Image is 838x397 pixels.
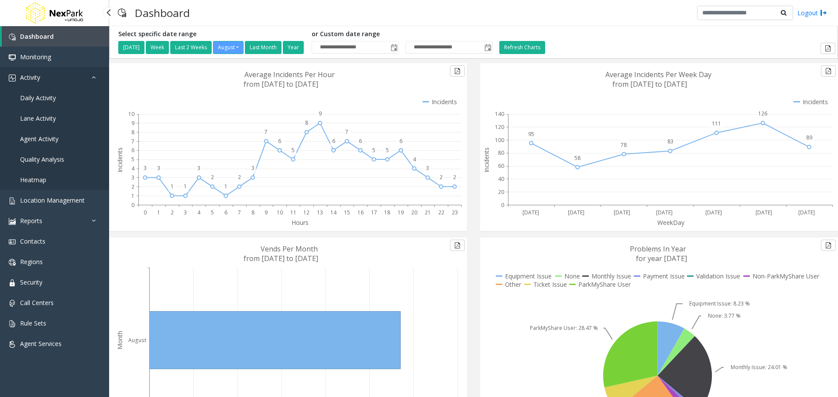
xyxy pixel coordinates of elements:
text: 3 [131,174,134,181]
h5: or Custom date range [312,31,493,38]
text: 0 [131,201,134,209]
img: 'icon' [9,341,16,348]
text: 11 [290,209,296,216]
text: 5 [386,146,389,154]
span: Security [20,278,42,286]
text: 4 [131,165,135,172]
text: 1 [224,183,227,190]
text: Problems In Year [630,244,686,254]
img: 'icon' [9,54,16,61]
text: 5 [372,146,375,154]
button: Week [146,41,169,54]
text: 9 [319,110,322,117]
text: 80 [498,149,504,156]
img: 'icon' [9,75,16,81]
img: 'icon' [9,197,16,204]
text: 2 [453,173,456,181]
text: 83 [667,138,673,145]
text: 58 [574,154,580,162]
text: 5 [292,146,295,154]
text: 3 [426,164,429,172]
text: 1 [157,209,160,216]
text: Hours [292,218,309,227]
img: 'icon' [9,238,16,245]
span: Toggle popup [483,41,492,54]
text: 1 [171,183,174,190]
text: 7 [131,138,134,145]
text: [DATE] [705,209,722,216]
span: Lane Activity [20,114,56,122]
text: Monthly Issue: 24.01 % [731,363,787,371]
text: 78 [621,141,627,149]
text: Incidents [482,147,491,173]
text: 19 [398,209,404,216]
text: Month [116,331,124,349]
text: 3 [184,209,187,216]
button: Year [283,41,304,54]
a: Dashboard [2,26,109,47]
text: 2 [238,173,241,181]
text: 13 [317,209,323,216]
span: Reports [20,217,42,225]
span: Location Management [20,196,85,204]
text: 111 [712,120,721,127]
text: 20 [498,188,504,196]
img: pageIcon [118,2,126,24]
text: for year [DATE] [636,254,687,263]
img: 'icon' [9,218,16,225]
text: 3 [197,164,200,172]
span: Dashboard [20,32,54,41]
text: 3 [251,164,254,172]
img: logout [820,8,827,17]
text: Equipment Issue: 8.23 % [689,300,750,307]
text: [DATE] [756,209,772,216]
button: Export to pdf [821,240,836,251]
text: 1 [184,183,187,190]
text: 6 [224,209,227,216]
text: 8 [305,119,308,126]
button: Export to pdf [450,240,465,251]
text: 14 [330,209,337,216]
text: 5 [211,209,214,216]
text: 5 [131,156,134,163]
text: 12 [303,209,309,216]
text: 6 [332,137,335,145]
text: 6 [278,137,281,145]
text: Vends Per Month [261,244,318,254]
text: 22 [438,209,444,216]
text: 40 [498,175,504,183]
text: 95 [528,130,534,138]
button: Last 2 Weeks [170,41,212,54]
img: 'icon' [9,259,16,266]
button: [DATE] [118,41,144,54]
text: 3 [144,164,147,172]
span: Activity [20,73,40,81]
text: 4 [197,209,201,216]
span: Heatmap [20,176,46,184]
button: Last Month [245,41,282,54]
text: ParkMyShare User: 28.47 % [530,324,598,332]
h5: Select specific date range [118,31,305,38]
a: Logout [797,8,827,17]
text: 4 [413,156,416,163]
text: from [DATE] to [DATE] [244,254,318,263]
text: 0 [144,209,147,216]
text: 17 [371,209,377,216]
text: [DATE] [614,209,630,216]
text: 18 [384,209,390,216]
button: Export to pdf [821,65,836,77]
text: 60 [498,162,504,170]
text: August [128,336,146,344]
img: 'icon' [9,279,16,286]
span: Regions [20,258,43,266]
span: Monitoring [20,53,51,61]
text: 6 [399,137,402,145]
text: 89 [806,134,812,141]
h3: Dashboard [131,2,194,24]
text: 7 [345,128,348,136]
text: 6 [359,137,362,145]
text: 9 [264,209,268,216]
text: 6 [131,146,134,154]
text: 0 [501,201,504,209]
span: Call Centers [20,299,54,307]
